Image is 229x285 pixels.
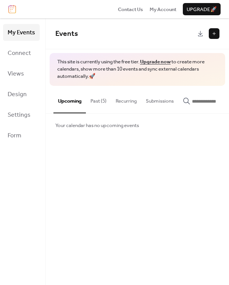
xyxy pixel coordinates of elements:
a: Upgrade now [140,57,171,67]
button: Upcoming [53,86,86,113]
a: Form [3,127,40,144]
button: Submissions [141,86,178,113]
span: My Events [8,27,35,39]
a: Design [3,86,40,103]
a: My Events [3,24,40,41]
a: Settings [3,106,40,123]
a: My Account [150,5,176,13]
a: Connect [3,45,40,61]
span: Events [55,27,78,41]
span: This site is currently using the free tier. to create more calendars, show more than 10 events an... [57,58,218,80]
span: Upgrade 🚀 [187,6,217,13]
button: Recurring [111,86,141,113]
button: Upgrade🚀 [183,3,221,15]
span: Views [8,68,24,80]
span: Form [8,130,21,142]
a: Contact Us [118,5,143,13]
img: logo [8,5,16,13]
span: Connect [8,47,31,60]
span: Settings [8,109,31,121]
button: Past (5) [86,86,111,113]
span: My Account [150,6,176,13]
span: Contact Us [118,6,143,13]
span: Design [8,89,27,101]
span: Your calendar has no upcoming events [55,122,139,129]
a: Views [3,65,40,82]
